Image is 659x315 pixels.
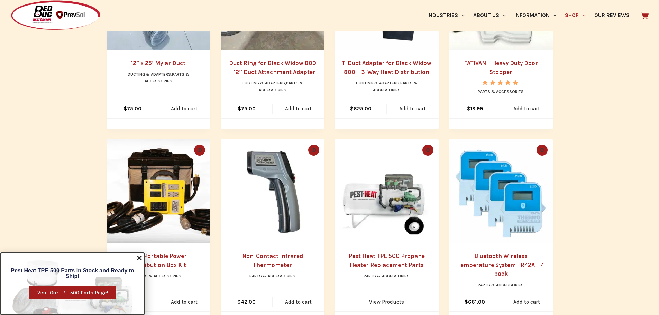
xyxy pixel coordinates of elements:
[237,299,256,305] bdi: 42.00
[113,71,203,85] li: ,
[107,139,210,243] a: GMS Portable Power Distribution Box Kit
[238,105,241,112] span: $
[364,274,410,278] a: Parts & Accessories
[273,99,324,118] a: Add to cart: “Duct Ring for Black Widow 800 – 12" Duct Attachment Adapter”
[342,80,432,94] li: ,
[350,105,372,112] bdi: 625.00
[6,3,26,24] button: Open LiveChat chat widget
[130,252,187,268] a: GMS Portable Power Distribution Box Kit
[482,80,519,101] span: Rated out of 5
[158,292,210,311] a: Add to cart: “GMS Portable Power Distribution Box Kit”
[123,105,141,112] bdi: 75.00
[29,286,116,299] a: Visit Our TPE-500 Parts Page!
[136,254,143,261] a: Close
[457,252,544,277] a: Bluetooth Wireless Temperature System TR42A – 4 pack
[237,299,241,305] span: $
[228,80,318,94] li: ,
[308,145,319,156] button: Quick view toggle
[342,59,431,75] a: T-Duct Adapter for Black Widow 800 – 3-Way Heat Distribution
[449,139,553,243] a: Bluetooth Wireless Temperature System TR42A - 4 pack
[229,59,316,75] a: Duct Ring for Black Widow 800 – 12″ Duct Attachment Adapter
[335,139,439,243] img: Pest Heat TPE-500 Propane Bed Bug Heater replacement parts page
[158,99,210,118] a: Add to cart: “12” x 25' Mylar Duct”
[249,274,295,278] a: Parts & Accessories
[373,81,418,92] a: Parts & Accessories
[131,59,185,66] a: 12” x 25′ Mylar Duct
[242,252,303,268] a: Non-Contact Infrared Thermometer
[422,145,433,156] button: Quick view toggle
[128,72,171,77] a: Ducting & Adapters
[464,59,538,75] a: FATIVAN – Heavy Duty Door Stopper
[37,290,108,295] span: Visit Our TPE-500 Parts Page!
[482,80,519,85] div: Rated 5.00 out of 5
[273,292,324,311] a: Add to cart: “Non-Contact Infrared Thermometer”
[349,252,425,268] a: Pest Heat TPE 500 Propane Heater Replacement Parts
[467,105,483,112] bdi: 19.99
[501,99,553,118] a: Add to cart: “FATIVAN - Heavy Duty Door Stopper”
[465,299,468,305] span: $
[478,89,524,94] a: Parts & Accessories
[238,105,256,112] bdi: 75.00
[350,105,354,112] span: $
[537,145,548,156] button: Quick view toggle
[335,139,439,243] picture: Pest Heat TPE-500 Heater
[123,105,127,112] span: $
[221,139,324,243] picture: Infrared_Thermal_Gun_a15dd652-6a69-4888-a56c-ef584fa3bcf6_1024x1024
[387,99,439,118] a: Add to cart: “T-Duct Adapter for Black Widow 800 – 3-Way Heat Distribution”
[478,282,524,287] a: Parts & Accessories
[335,292,439,311] a: View Products
[4,268,140,279] h6: Pest Heat TPE-500 Parts In Stock and Ready to Ship!
[135,274,181,278] a: Parts & Accessories
[356,81,399,85] a: Ducting & Adapters
[242,81,285,85] a: Ducting & Adapters
[335,139,439,243] a: Pest Heat TPE 500 Propane Heater Replacement Parts
[259,81,303,92] a: Parts & Accessories
[221,139,324,243] img: Non-Contact Infrared Thermometer
[465,299,485,305] bdi: 661.00
[501,292,553,311] a: Add to cart: “Bluetooth Wireless Temperature System TR42A - 4 pack”
[194,145,205,156] button: Quick view toggle
[467,105,470,112] span: $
